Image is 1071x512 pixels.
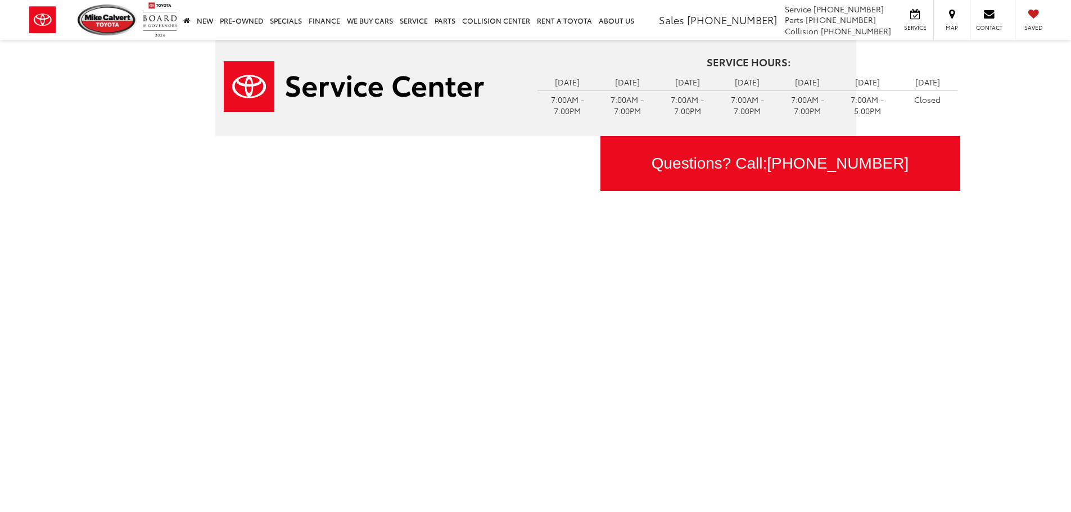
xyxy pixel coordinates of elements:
[976,24,1002,31] span: Contact
[785,3,811,15] span: Service
[806,14,876,25] span: [PHONE_NUMBER]
[785,25,819,37] span: Collision
[778,74,838,90] td: [DATE]
[939,24,964,31] span: Map
[838,90,898,119] td: 7:00AM - 5:00PM
[598,74,658,90] td: [DATE]
[814,3,884,15] span: [PHONE_NUMBER]
[897,74,957,90] td: [DATE]
[821,25,891,37] span: [PHONE_NUMBER]
[902,24,928,31] span: Service
[657,74,717,90] td: [DATE]
[224,61,521,112] a: Service Center | Mike Calvert Toyota in Houston TX
[717,90,778,119] td: 7:00AM - 7:00PM
[600,136,960,191] div: Questions? Call:
[224,61,484,112] img: Service Center | Mike Calvert Toyota in Houston TX
[537,90,598,119] td: 7:00AM - 7:00PM
[659,12,684,27] span: Sales
[767,155,909,172] span: [PHONE_NUMBER]
[838,74,898,90] td: [DATE]
[598,90,658,119] td: 7:00AM - 7:00PM
[778,90,838,119] td: 7:00AM - 7:00PM
[1021,24,1046,31] span: Saved
[687,12,777,27] span: [PHONE_NUMBER]
[657,90,717,119] td: 7:00AM - 7:00PM
[537,57,960,68] h4: Service Hours:
[785,14,803,25] span: Parts
[600,136,960,191] a: Questions? Call:[PHONE_NUMBER]
[78,4,137,35] img: Mike Calvert Toyota
[897,90,957,108] td: Closed
[537,74,598,90] td: [DATE]
[717,74,778,90] td: [DATE]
